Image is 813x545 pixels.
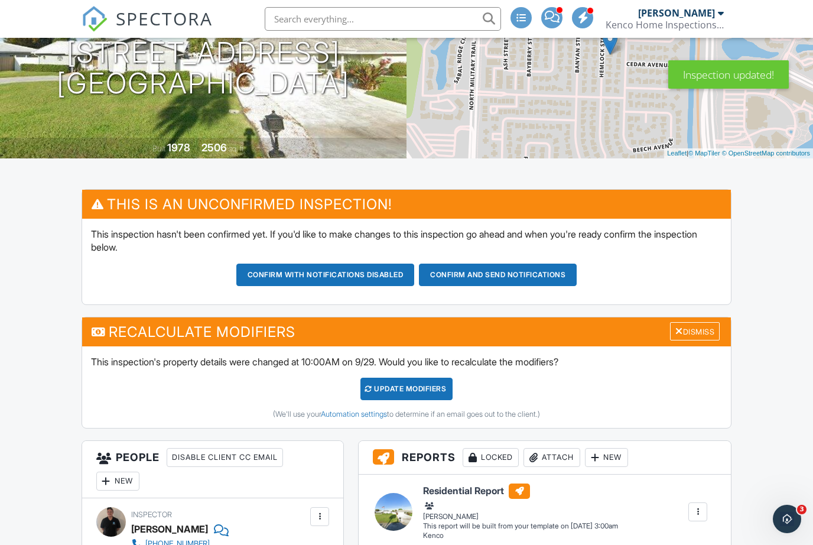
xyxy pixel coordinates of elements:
div: | [664,148,813,158]
img: The Best Home Inspection Software - Spectora [82,6,108,32]
span: sq. ft. [229,144,245,153]
div: [PERSON_NAME] [131,520,208,538]
button: Confirm and send notifications [419,264,577,286]
input: Search everything... [265,7,501,31]
iframe: Intercom live chat [773,505,801,533]
h3: People [82,441,344,498]
div: 1978 [167,141,190,154]
div: Kenco [423,531,618,541]
div: This report will be built from your template on [DATE] 3:00am [423,521,618,531]
a: Automation settings [321,410,387,419]
div: Kenco Home Inspections Inc. [606,19,724,31]
div: Dismiss [670,322,720,340]
span: 3 [797,505,807,514]
a: © MapTiler [688,150,720,157]
div: New [585,448,628,467]
p: This inspection hasn't been confirmed yet. If you'd like to make changes to this inspection go ah... [91,228,723,254]
div: Attach [523,448,580,467]
a: Leaflet [667,150,687,157]
div: This inspection's property details were changed at 10:00AM on 9/29. Would you like to recalculate... [82,346,731,428]
span: Inspector [131,510,172,519]
h3: Reports [359,441,731,475]
h6: Residential Report [423,484,618,499]
div: [PERSON_NAME] [423,500,618,521]
h1: [STREET_ADDRESS] [GEOGRAPHIC_DATA] [57,37,350,100]
div: Disable Client CC Email [167,448,283,467]
div: (We'll use your to determine if an email goes out to the client.) [91,410,723,419]
div: Locked [463,448,519,467]
a: © OpenStreetMap contributors [722,150,810,157]
h3: This is an Unconfirmed Inspection! [82,190,731,219]
button: Confirm with notifications disabled [236,264,415,286]
h3: Recalculate Modifiers [82,317,731,346]
div: Inspection updated! [668,60,789,89]
span: SPECTORA [116,6,213,31]
div: New [96,472,139,491]
div: 2506 [201,141,227,154]
div: [PERSON_NAME] [638,7,715,19]
span: Built [152,144,165,153]
a: SPECTORA [82,16,213,41]
div: UPDATE Modifiers [360,378,453,400]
